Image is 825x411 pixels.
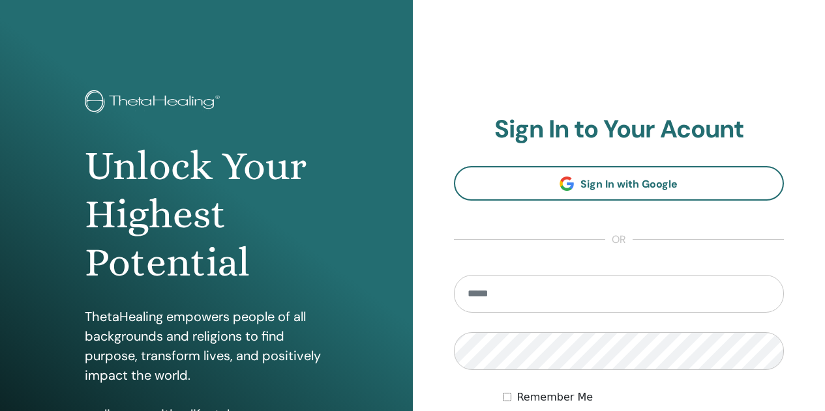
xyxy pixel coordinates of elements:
[605,232,633,248] span: or
[503,390,784,405] div: Keep me authenticated indefinitely or until I manually logout
[85,142,327,287] h1: Unlock Your Highest Potential
[454,166,785,201] a: Sign In with Google
[454,115,785,145] h2: Sign In to Your Acount
[580,177,678,191] span: Sign In with Google
[85,307,327,385] p: ThetaHealing empowers people of all backgrounds and religions to find purpose, transform lives, a...
[517,390,593,405] label: Remember Me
